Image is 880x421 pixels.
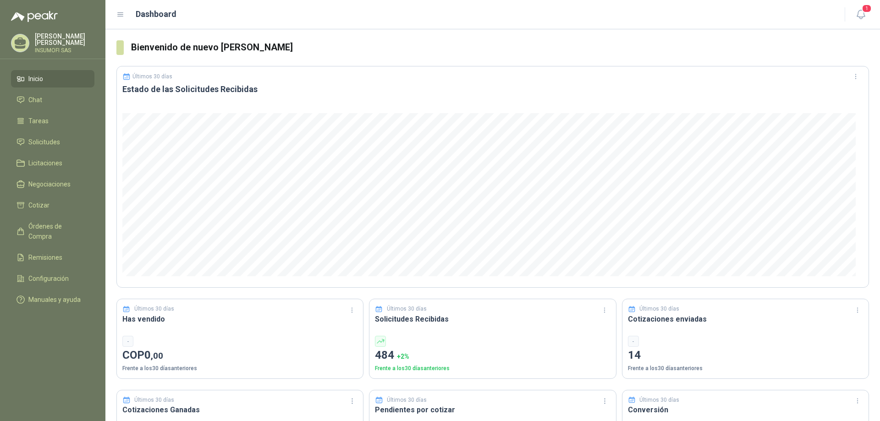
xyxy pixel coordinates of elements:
[639,396,679,405] p: Últimos 30 días
[122,313,357,325] h3: Has vendido
[387,396,427,405] p: Últimos 30 días
[28,95,42,105] span: Chat
[375,313,610,325] h3: Solicitudes Recibidas
[11,91,94,109] a: Chat
[28,137,60,147] span: Solicitudes
[11,175,94,193] a: Negociaciones
[11,249,94,266] a: Remisiones
[11,133,94,151] a: Solicitudes
[134,305,174,313] p: Últimos 30 días
[397,353,409,360] span: + 2 %
[28,74,43,84] span: Inicio
[144,349,163,361] span: 0
[122,347,357,364] p: COP
[11,70,94,87] a: Inicio
[122,336,133,347] div: -
[628,336,639,347] div: -
[628,347,863,364] p: 14
[122,404,357,416] h3: Cotizaciones Ganadas
[151,350,163,361] span: ,00
[28,200,49,210] span: Cotizar
[122,84,863,95] h3: Estado de las Solicitudes Recibidas
[375,404,610,416] h3: Pendientes por cotizar
[375,364,610,373] p: Frente a los 30 días anteriores
[28,221,86,241] span: Órdenes de Compra
[852,6,869,23] button: 1
[28,158,62,168] span: Licitaciones
[136,8,176,21] h1: Dashboard
[11,11,58,22] img: Logo peakr
[375,347,610,364] p: 484
[11,291,94,308] a: Manuales y ayuda
[35,33,94,46] p: [PERSON_NAME] [PERSON_NAME]
[628,404,863,416] h3: Conversión
[387,305,427,313] p: Últimos 30 días
[11,197,94,214] a: Cotizar
[28,179,71,189] span: Negociaciones
[11,218,94,245] a: Órdenes de Compra
[134,396,174,405] p: Últimos 30 días
[132,73,172,80] p: Últimos 30 días
[35,48,94,53] p: INSUMOFI SAS
[28,116,49,126] span: Tareas
[628,364,863,373] p: Frente a los 30 días anteriores
[28,252,62,262] span: Remisiones
[11,270,94,287] a: Configuración
[122,364,357,373] p: Frente a los 30 días anteriores
[11,154,94,172] a: Licitaciones
[862,4,872,13] span: 1
[628,313,863,325] h3: Cotizaciones enviadas
[28,273,69,284] span: Configuración
[639,305,679,313] p: Últimos 30 días
[11,112,94,130] a: Tareas
[28,295,81,305] span: Manuales y ayuda
[131,40,869,55] h3: Bienvenido de nuevo [PERSON_NAME]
